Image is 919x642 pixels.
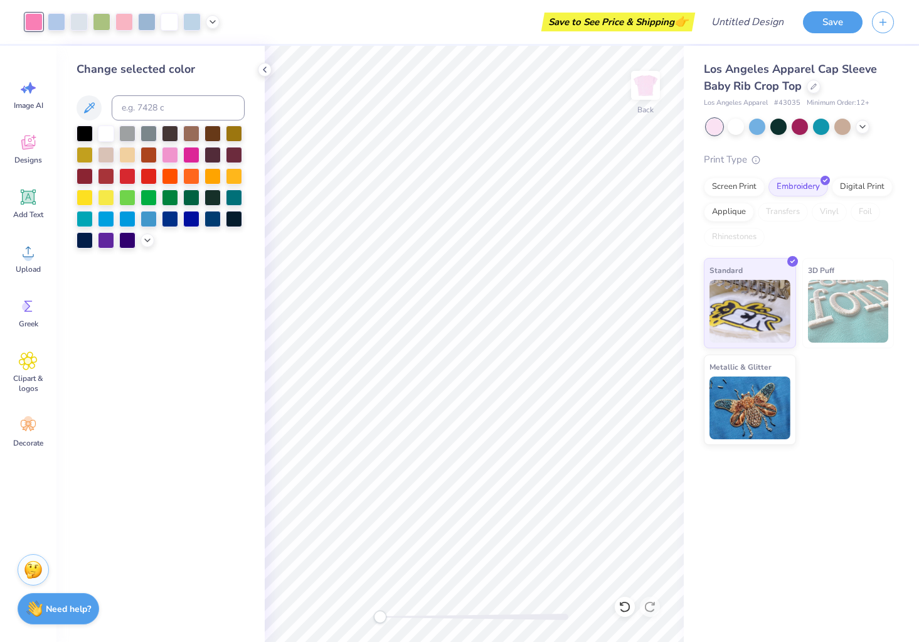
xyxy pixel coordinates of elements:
[16,264,41,274] span: Upload
[674,14,688,29] span: 👉
[13,438,43,448] span: Decorate
[832,178,893,196] div: Digital Print
[803,11,863,33] button: Save
[19,319,38,329] span: Greek
[374,611,386,623] div: Accessibility label
[704,178,765,196] div: Screen Print
[808,280,889,343] img: 3D Puff
[768,178,828,196] div: Embroidery
[544,13,692,31] div: Save to See Price & Shipping
[13,210,43,220] span: Add Text
[704,203,754,222] div: Applique
[112,95,245,120] input: e.g. 7428 c
[637,104,654,115] div: Back
[774,98,800,109] span: # 43035
[704,228,765,247] div: Rhinestones
[808,264,834,277] span: 3D Puff
[701,9,794,35] input: Untitled Design
[14,155,42,165] span: Designs
[709,264,743,277] span: Standard
[77,61,245,78] div: Change selected color
[704,152,894,167] div: Print Type
[46,603,91,615] strong: Need help?
[633,73,658,98] img: Back
[704,62,877,94] span: Los Angeles Apparel Cap Sleeve Baby Rib Crop Top
[807,98,869,109] span: Minimum Order: 12 +
[14,100,43,110] span: Image AI
[709,377,790,439] img: Metallic & Glitter
[8,373,49,393] span: Clipart & logos
[704,98,768,109] span: Los Angeles Apparel
[709,360,772,373] span: Metallic & Glitter
[812,203,847,222] div: Vinyl
[758,203,808,222] div: Transfers
[851,203,880,222] div: Foil
[709,280,790,343] img: Standard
